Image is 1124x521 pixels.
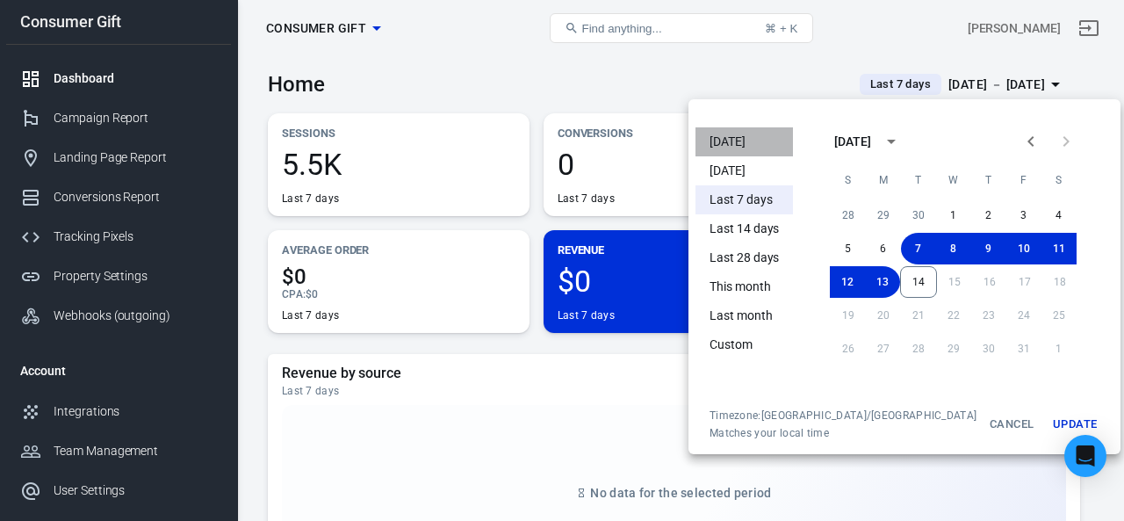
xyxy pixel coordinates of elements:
span: Friday [1008,163,1040,198]
button: 7 [901,233,936,264]
button: Cancel [983,409,1040,440]
span: Tuesday [903,163,934,198]
li: Last 28 days [695,243,793,272]
span: Wednesday [938,163,969,198]
button: 3 [1006,199,1041,231]
button: 29 [866,199,901,231]
button: Update [1047,409,1103,440]
button: 11 [1041,233,1077,264]
button: 9 [971,233,1006,264]
span: Matches your local time [710,426,976,440]
button: 30 [901,199,936,231]
li: Last month [695,301,793,330]
button: 8 [936,233,971,264]
button: 13 [865,266,900,298]
li: Last 14 days [695,214,793,243]
span: Saturday [1043,163,1075,198]
span: Monday [868,163,899,198]
li: Last 7 days [695,185,793,214]
button: 4 [1041,199,1077,231]
button: 28 [831,199,866,231]
button: 1 [936,199,971,231]
span: Thursday [973,163,1005,198]
div: [DATE] [834,133,871,151]
li: Custom [695,330,793,359]
button: 5 [831,233,866,264]
button: 6 [866,233,901,264]
button: 14 [900,266,937,298]
button: Previous month [1013,124,1048,159]
button: calendar view is open, switch to year view [876,127,906,156]
button: 10 [1006,233,1041,264]
li: This month [695,272,793,301]
div: Open Intercom Messenger [1064,435,1106,477]
li: [DATE] [695,156,793,185]
button: 12 [830,266,865,298]
li: [DATE] [695,127,793,156]
span: Sunday [832,163,864,198]
button: 2 [971,199,1006,231]
div: Timezone: [GEOGRAPHIC_DATA]/[GEOGRAPHIC_DATA] [710,409,976,423]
